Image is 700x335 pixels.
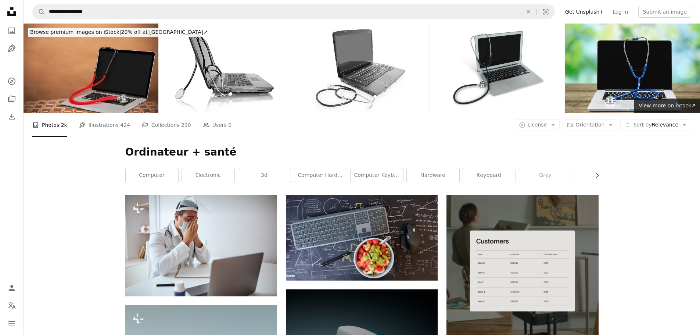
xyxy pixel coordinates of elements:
[4,298,19,313] button: Language
[286,234,438,241] a: diagram
[24,24,214,41] a: Browse premium images on iStock|20% off at [GEOGRAPHIC_DATA]↗
[590,168,599,183] button: scroll list to the right
[33,5,45,19] button: Search Unsplash
[463,168,516,183] a: keyboard
[126,168,178,183] a: computer
[286,195,438,280] img: diagram
[4,92,19,106] a: Collections
[32,4,555,19] form: Find visuals sitewide
[633,122,651,128] span: Sort by
[182,168,234,183] a: electronic
[24,24,158,113] img: Computer.
[575,168,628,183] a: pc
[30,29,121,35] span: Browse premium images on iStock |
[608,6,632,18] a: Log in
[4,316,19,331] button: Menu
[238,168,291,183] a: 3d
[4,24,19,38] a: Photos
[30,29,208,35] span: 20% off at [GEOGRAPHIC_DATA] ↗
[520,5,536,19] button: Clear
[407,168,459,183] a: hardware
[159,24,294,113] img: medical technology
[639,103,696,108] span: View more on iStock ↗
[561,6,608,18] a: Get Unsplash+
[4,109,19,124] a: Download History
[528,122,547,128] span: License
[142,113,191,137] a: Collections 290
[515,119,560,131] button: License
[79,113,130,137] a: Illustrations 424
[519,168,572,183] a: grey
[620,119,691,131] button: Sort byRelevance
[4,74,19,89] a: Explore
[565,24,700,113] img: Computer.
[563,119,617,131] button: Orientation
[638,6,691,18] button: Submit an image
[4,41,19,56] a: Illustrations
[351,168,403,183] a: computer keyboard
[634,99,700,113] a: View more on iStock↗
[125,242,277,249] a: Waist up portrait of confident male therapist in medicine mask with stethoscope on the shoulders ...
[633,121,678,129] span: Relevance
[537,5,554,19] button: Visual search
[125,146,599,159] h1: Ordinateur + santé
[294,24,429,113] img: laptop with stethoscope
[4,281,19,295] a: Log in / Sign up
[181,121,191,129] span: 290
[294,168,347,183] a: computer hardware
[203,113,232,137] a: Users 0
[575,122,604,128] span: Orientation
[228,121,231,129] span: 0
[125,195,277,296] img: Waist up portrait of confident male therapist in medicine mask with stethoscope on the shoulders ...
[120,121,130,129] span: 424
[430,24,565,113] img: Close-up of stethoscope on laptop
[4,4,19,21] a: Home — Unsplash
